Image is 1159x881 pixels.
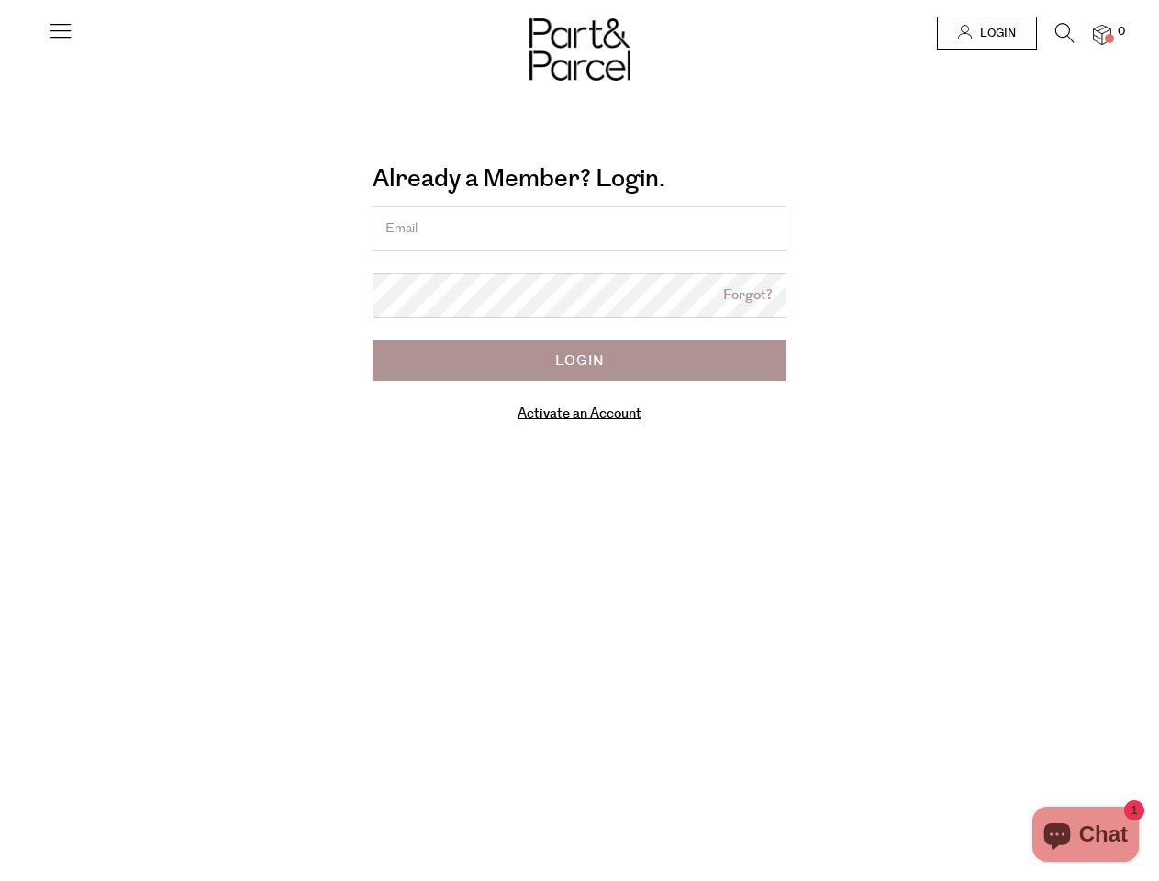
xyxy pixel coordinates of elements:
a: 0 [1093,25,1111,44]
a: Forgot? [723,285,773,307]
a: Already a Member? Login. [373,158,665,200]
a: Activate an Account [518,404,641,423]
inbox-online-store-chat: Shopify online store chat [1027,807,1144,866]
img: Part&Parcel [529,18,630,81]
span: Login [975,26,1016,41]
input: Email [373,206,786,251]
span: 0 [1113,24,1130,40]
a: Login [937,17,1037,50]
input: Login [373,340,786,381]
